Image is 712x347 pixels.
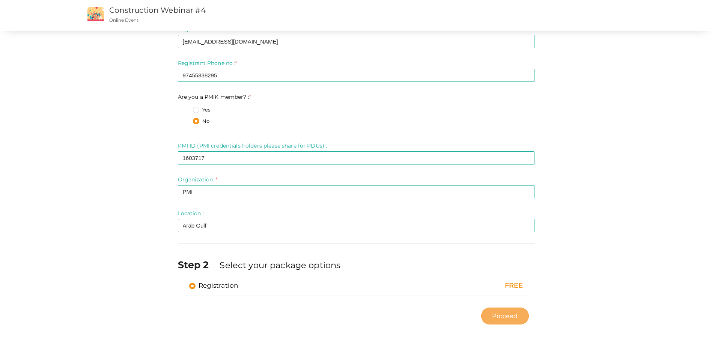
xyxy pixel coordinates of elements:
[178,93,251,101] label: Are you a PMIK member? :
[193,118,209,125] label: No
[178,176,218,183] label: Organization :
[178,258,218,272] label: Step 2
[109,6,206,15] a: Construction Webinar #4
[178,142,327,149] label: PMI ID (PMI credentials holders please share for PDUs) :
[178,35,534,48] input: Enter registrant email here.
[189,281,238,290] label: Registration
[481,308,528,324] button: Proceed
[193,106,210,114] label: Yes
[492,312,518,320] span: Proceed
[421,281,523,291] div: FREE
[220,259,340,271] label: Select your package options
[178,59,238,67] label: Registrant Phone no :
[109,17,465,23] p: Online Event
[87,7,104,21] img: event2.png
[178,210,204,217] label: Location :
[178,69,534,82] input: Enter registrant phone no here.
